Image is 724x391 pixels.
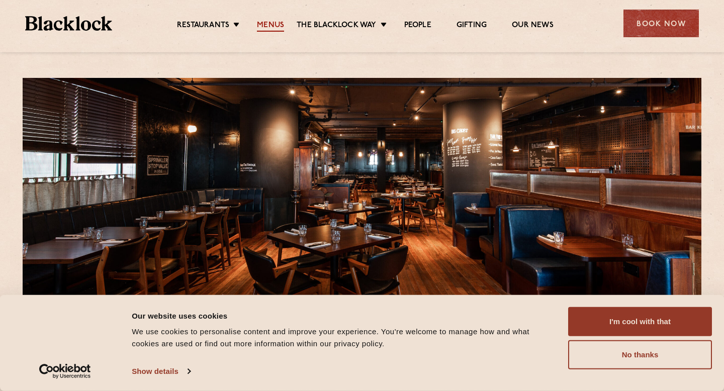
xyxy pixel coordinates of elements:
a: The Blacklock Way [297,21,376,32]
a: Show details [132,364,190,379]
a: Restaurants [177,21,229,32]
a: Menus [257,21,284,32]
button: No thanks [568,340,712,369]
img: BL_Textured_Logo-footer-cropped.svg [25,16,112,31]
a: Usercentrics Cookiebot - opens in a new window [21,364,109,379]
a: Our News [512,21,554,32]
button: I'm cool with that [568,307,712,336]
div: Book Now [623,10,699,37]
div: We use cookies to personalise content and improve your experience. You're welcome to manage how a... [132,326,557,350]
a: Gifting [457,21,487,32]
a: People [404,21,431,32]
div: Our website uses cookies [132,310,557,322]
